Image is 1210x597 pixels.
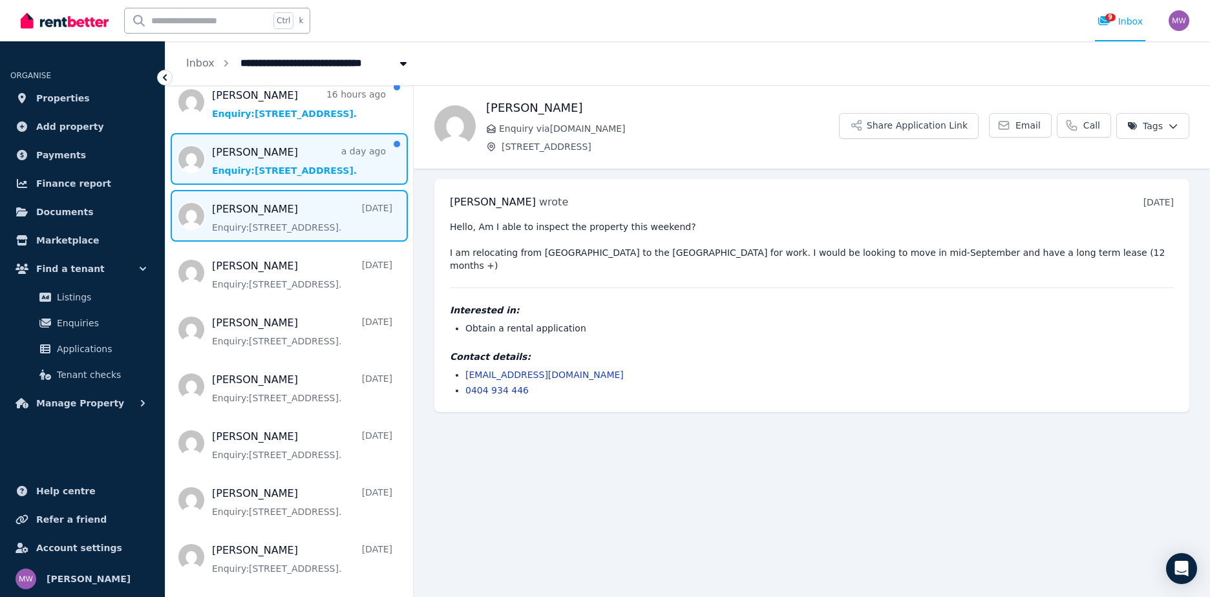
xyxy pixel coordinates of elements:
a: Payments [10,142,154,168]
a: 0404 934 446 [465,385,529,395]
a: Properties [10,85,154,111]
li: Obtain a rental application [465,322,1174,335]
a: Email [989,113,1052,138]
a: Help centre [10,478,154,504]
h4: Interested in: [450,304,1174,317]
a: Enquiries [16,310,149,336]
a: [PERSON_NAME][DATE]Enquiry:[STREET_ADDRESS]. [212,372,392,404]
a: Finance report [10,171,154,196]
div: Open Intercom Messenger [1166,553,1197,584]
span: Finance report [36,176,111,191]
a: [EMAIL_ADDRESS][DOMAIN_NAME] [465,370,624,380]
span: [STREET_ADDRESS] [502,140,839,153]
nav: Breadcrumb [165,41,430,85]
img: Monique Wallace [1169,10,1189,31]
a: Call [1057,113,1111,138]
button: Tags [1116,113,1189,139]
a: Applications [16,336,149,362]
a: Marketplace [10,227,154,253]
span: wrote [539,196,568,208]
span: [PERSON_NAME] [47,571,131,587]
span: Account settings [36,540,122,556]
a: [PERSON_NAME]a day agoEnquiry:[STREET_ADDRESS]. [212,145,386,177]
a: [PERSON_NAME][DATE]Enquiry:[STREET_ADDRESS]. [212,315,392,348]
button: Find a tenant [10,256,154,282]
span: Refer a friend [36,512,107,527]
span: Enquiry via [DOMAIN_NAME] [499,122,839,135]
span: Enquiries [57,315,144,331]
a: [PERSON_NAME][DATE]Enquiry:[STREET_ADDRESS]. [212,202,392,234]
span: Manage Property [36,395,124,411]
span: Find a tenant [36,261,105,277]
span: Marketplace [36,233,99,248]
h4: Contact details: [450,350,1174,363]
img: Monique Wallace [16,569,36,589]
span: k [299,16,303,26]
span: Tenant checks [57,367,144,382]
span: Call [1083,119,1100,132]
span: Listings [57,289,144,305]
time: [DATE] [1143,197,1174,207]
button: Manage Property [10,390,154,416]
a: Refer a friend [10,507,154,532]
span: Payments [36,147,86,163]
a: [PERSON_NAME][DATE]Enquiry:[STREET_ADDRESS]. [212,258,392,291]
a: Add property [10,114,154,140]
a: Documents [10,199,154,225]
a: [PERSON_NAME]16 hours agoEnquiry:[STREET_ADDRESS]. [212,88,386,120]
span: Help centre [36,483,96,499]
pre: Hello, Am I able to inspect the property this weekend? I am relocating from [GEOGRAPHIC_DATA] to ... [450,220,1174,272]
a: [PERSON_NAME][DATE]Enquiry:[STREET_ADDRESS]. [212,543,392,575]
span: Documents [36,204,94,220]
img: RentBetter [21,11,109,30]
span: Add property [36,119,104,134]
a: Listings [16,284,149,310]
button: Share Application Link [839,113,979,139]
a: Inbox [186,57,215,69]
span: Applications [57,341,144,357]
span: Ctrl [273,12,293,29]
span: Tags [1127,120,1163,132]
a: Tenant checks [16,362,149,388]
span: 9 [1105,14,1116,21]
a: Account settings [10,535,154,561]
span: Properties [36,90,90,106]
a: [PERSON_NAME][DATE]Enquiry:[STREET_ADDRESS]. [212,486,392,518]
a: [PERSON_NAME][DATE]Enquiry:[STREET_ADDRESS]. [212,429,392,461]
img: Amy Cousins [434,105,476,147]
h1: [PERSON_NAME] [486,99,839,117]
span: Email [1015,119,1041,132]
span: ORGANISE [10,71,51,80]
div: Inbox [1098,15,1143,28]
span: [PERSON_NAME] [450,196,536,208]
